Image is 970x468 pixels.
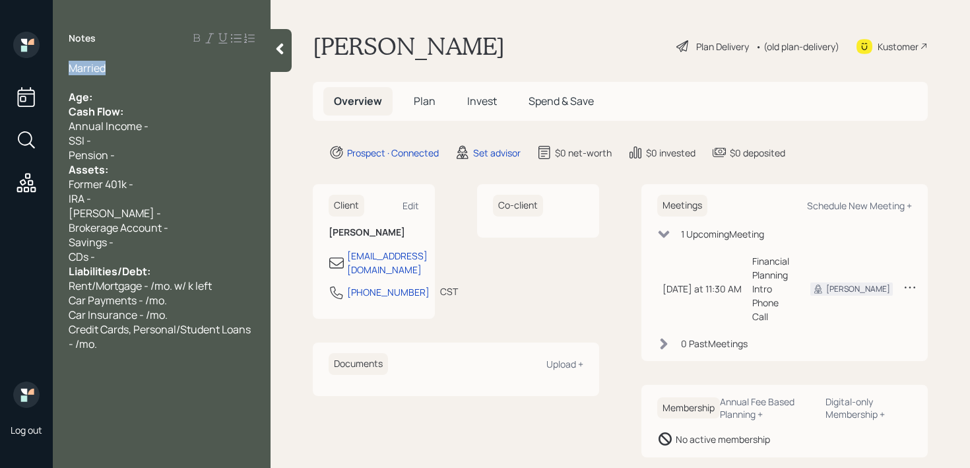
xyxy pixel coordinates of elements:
span: Brokerage Account - [69,220,168,235]
label: Notes [69,32,96,45]
div: Edit [403,199,419,212]
span: Liabilities/Debt: [69,264,150,279]
span: Annual Income - [69,119,148,133]
h6: Membership [657,397,720,419]
span: Assets: [69,162,108,177]
h1: [PERSON_NAME] [313,32,505,61]
div: • (old plan-delivery) [756,40,839,53]
span: Car Payments - /mo. [69,293,167,308]
div: Annual Fee Based Planning + [720,395,815,420]
div: 0 Past Meeting s [681,337,748,351]
div: No active membership [676,432,770,446]
h6: Meetings [657,195,707,217]
div: Prospect · Connected [347,146,439,160]
div: Kustomer [878,40,919,53]
div: CST [440,284,458,298]
span: SSI - [69,133,91,148]
h6: Co-client [493,195,543,217]
div: $0 net-worth [555,146,612,160]
span: Car Insurance - /mo. [69,308,168,322]
h6: [PERSON_NAME] [329,227,419,238]
span: Credit Cards, Personal/Student Loans - /mo. [69,322,253,351]
div: [EMAIL_ADDRESS][DOMAIN_NAME] [347,249,428,277]
span: Pension - [69,148,115,162]
span: [PERSON_NAME] - [69,206,161,220]
span: Rent/Mortgage - /mo. w/ k left [69,279,212,293]
div: Upload + [546,358,583,370]
div: Set advisor [473,146,521,160]
div: Log out [11,424,42,436]
span: CDs - [69,250,95,264]
div: [DATE] at 11:30 AM [663,282,742,296]
div: [PHONE_NUMBER] [347,285,430,299]
div: [PERSON_NAME] [826,283,890,295]
div: 1 Upcoming Meeting [681,227,764,241]
span: Savings - [69,235,113,250]
span: Overview [334,94,382,108]
div: $0 invested [646,146,695,160]
span: Former 401k - [69,177,133,191]
span: Invest [467,94,497,108]
span: Plan [414,94,436,108]
div: Schedule New Meeting + [807,199,912,212]
div: $0 deposited [730,146,785,160]
span: Spend & Save [529,94,594,108]
span: Cash Flow: [69,104,123,119]
span: Married [69,61,106,75]
span: Age: [69,90,92,104]
div: Digital-only Membership + [825,395,912,420]
img: retirable_logo.png [13,382,40,408]
div: Plan Delivery [696,40,749,53]
h6: Client [329,195,364,217]
div: Financial Planning Intro Phone Call [752,254,789,323]
h6: Documents [329,353,388,375]
span: IRA - [69,191,91,206]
